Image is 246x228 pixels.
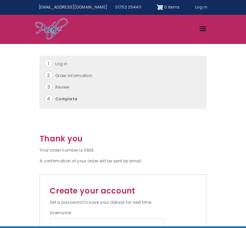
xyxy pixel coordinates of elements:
[157,2,180,12] a: Shopping cart 0 items
[50,210,71,217] label: Username
[40,147,206,154] p: Your order number is 3933.
[44,71,202,79] li: Order information
[35,18,68,41] img: Home
[40,133,206,145] h2: Thank you
[44,94,202,103] li: Complete
[44,82,202,91] li: Review
[40,158,206,165] p: A confirmation of your order will be sent by email.
[50,199,196,206] p: Set a password to save your details for next time.
[35,2,111,13] a: [EMAIL_ADDRESS][DOMAIN_NAME]
[191,2,211,13] a: Log in
[50,185,196,197] h2: Create your account
[111,2,145,13] a: 01752 254411
[157,2,163,12] img: Shopping cart
[164,4,180,10] span: 0 items
[44,59,202,68] li: Log in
